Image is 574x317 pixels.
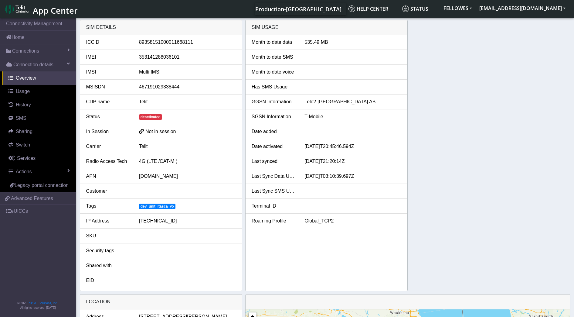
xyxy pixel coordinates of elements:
[33,5,78,16] span: App Center
[134,158,240,165] div: 4G (LTE /CAT-M )
[134,39,240,46] div: 89358151000011668111
[348,5,355,12] img: knowledge.svg
[15,183,69,188] span: Legacy portal connection
[246,20,407,35] div: SIM Usage
[402,5,428,12] span: Status
[247,113,300,120] div: SGSN Information
[348,5,388,12] span: Help center
[300,143,406,150] div: [DATE]T20:45:46.594Z
[82,232,134,239] div: SKU
[11,195,53,202] span: Advanced Features
[2,125,76,138] a: Sharing
[12,47,39,55] span: Connections
[300,158,406,165] div: [DATE]T21:20:14Z
[300,217,406,225] div: Global_TCP2
[247,158,300,165] div: Last synced
[82,188,134,195] div: Customer
[16,142,30,147] span: Switch
[16,102,31,107] span: History
[300,39,406,46] div: 535.49 MB
[134,68,240,76] div: Multi IMSI
[16,169,32,174] span: Actions
[82,158,134,165] div: Radio Access Tech
[16,89,30,94] span: Usage
[2,98,76,112] a: History
[300,173,406,180] div: [DATE]T03:10:39.697Z
[145,129,176,134] span: Not in session
[247,173,300,180] div: Last Sync Data Usage
[2,71,76,85] a: Overview
[247,68,300,76] div: Month to date voice
[82,247,134,254] div: Security tags
[16,115,26,121] span: SMS
[2,85,76,98] a: Usage
[247,188,300,195] div: Last Sync SMS Usage
[82,277,134,284] div: EID
[400,3,440,15] a: Status
[13,61,53,68] span: Connection details
[440,3,476,14] button: FELLOWES
[80,20,242,35] div: SIM details
[82,173,134,180] div: APN
[82,217,134,225] div: IP Address
[247,39,300,46] div: Month to date data
[2,165,76,178] a: Actions
[247,83,300,91] div: Has SMS Usage
[247,143,300,150] div: Date activated
[139,114,162,120] span: deactivated
[139,204,175,209] span: dev_unit_itasca_v5
[300,98,406,105] div: Tele2 [GEOGRAPHIC_DATA] AB
[134,217,240,225] div: [TECHNICAL_ID]
[402,5,409,12] img: status.svg
[82,53,134,61] div: IMEI
[255,3,341,15] a: Your current platform instance
[247,202,300,210] div: Terminal ID
[16,129,32,134] span: Sharing
[247,53,300,61] div: Month to date SMS
[247,217,300,225] div: Roaming Profile
[27,301,58,305] a: Telit IoT Solutions, Inc.
[5,2,77,16] a: App Center
[134,143,240,150] div: Telit
[82,202,134,210] div: Tags
[300,113,406,120] div: T-Mobile
[82,128,134,135] div: In Session
[134,83,240,91] div: 467191029338444
[255,5,341,13] span: Production-[GEOGRAPHIC_DATA]
[134,53,240,61] div: 353141288036101
[82,83,134,91] div: MSISDN
[476,3,569,14] button: [EMAIL_ADDRESS][DOMAIN_NAME]
[2,112,76,125] a: SMS
[82,68,134,76] div: IMSI
[247,98,300,105] div: GGSN Information
[247,128,300,135] div: Date added
[82,39,134,46] div: ICCID
[346,3,400,15] a: Help center
[134,98,240,105] div: Telit
[16,75,36,81] span: Overview
[82,143,134,150] div: Carrier
[5,4,30,14] img: logo-telit-cinterion-gw-new.png
[82,113,134,120] div: Status
[134,173,240,180] div: [DOMAIN_NAME]
[2,138,76,152] a: Switch
[2,152,76,165] a: Services
[82,262,134,269] div: Shared with
[17,156,36,161] span: Services
[80,295,242,309] div: LOCATION
[82,98,134,105] div: CDP name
